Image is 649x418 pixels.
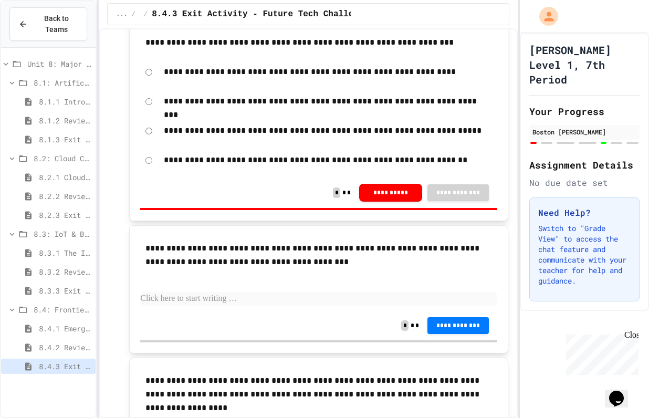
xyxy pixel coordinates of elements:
button: Back to Teams [9,7,87,41]
h3: Need Help? [538,206,631,219]
div: Boston [PERSON_NAME] [532,127,636,137]
iframe: chat widget [605,376,638,407]
span: 8.3.1 The Internet of Things and Big Data: Our Connected Digital World [39,247,91,258]
span: 8.2.3 Exit Activity - Cloud Service Detective [39,210,91,221]
span: / [144,10,148,18]
div: My Account [528,4,561,28]
span: 8.1: Artificial Intelligence Basics [34,77,91,88]
span: 8.4: Frontier Tech Spotlight [34,304,91,315]
span: 8.3.2 Review - The Internet of Things and Big Data [39,266,91,277]
iframe: chat widget [562,330,638,375]
div: No due date set [529,176,640,189]
span: / [132,10,135,18]
span: 8.2.1 Cloud Computing: Transforming the Digital World [39,172,91,183]
span: 8.4.3 Exit Activity - Future Tech Challenge [39,361,91,372]
div: Chat with us now!Close [4,4,72,67]
span: 8.4.2 Review - Emerging Technologies: Shaping Our Digital Future [39,342,91,353]
h2: Your Progress [529,104,640,119]
span: 8.4.1 Emerging Technologies: Shaping Our Digital Future [39,323,91,334]
span: 8.1.2 Review - Introduction to Artificial Intelligence [39,115,91,126]
span: ... [116,10,128,18]
span: 8.4.3 Exit Activity - Future Tech Challenge [152,8,369,20]
span: 8.2: Cloud Computing [34,153,91,164]
h1: [PERSON_NAME] Level 1, 7th Period [529,43,640,87]
span: 8.3: IoT & Big Data [34,228,91,239]
span: 8.3.3 Exit Activity - IoT Data Detective Challenge [39,285,91,296]
p: Switch to "Grade View" to access the chat feature and communicate with your teacher for help and ... [538,223,631,286]
span: 8.1.3 Exit Activity - AI Detective [39,134,91,145]
span: Unit 8: Major & Emerging Technologies [27,58,91,69]
span: Back to Teams [34,13,78,35]
h2: Assignment Details [529,158,640,172]
span: 8.2.2 Review - Cloud Computing [39,191,91,202]
span: 8.1.1 Introduction to Artificial Intelligence [39,96,91,107]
